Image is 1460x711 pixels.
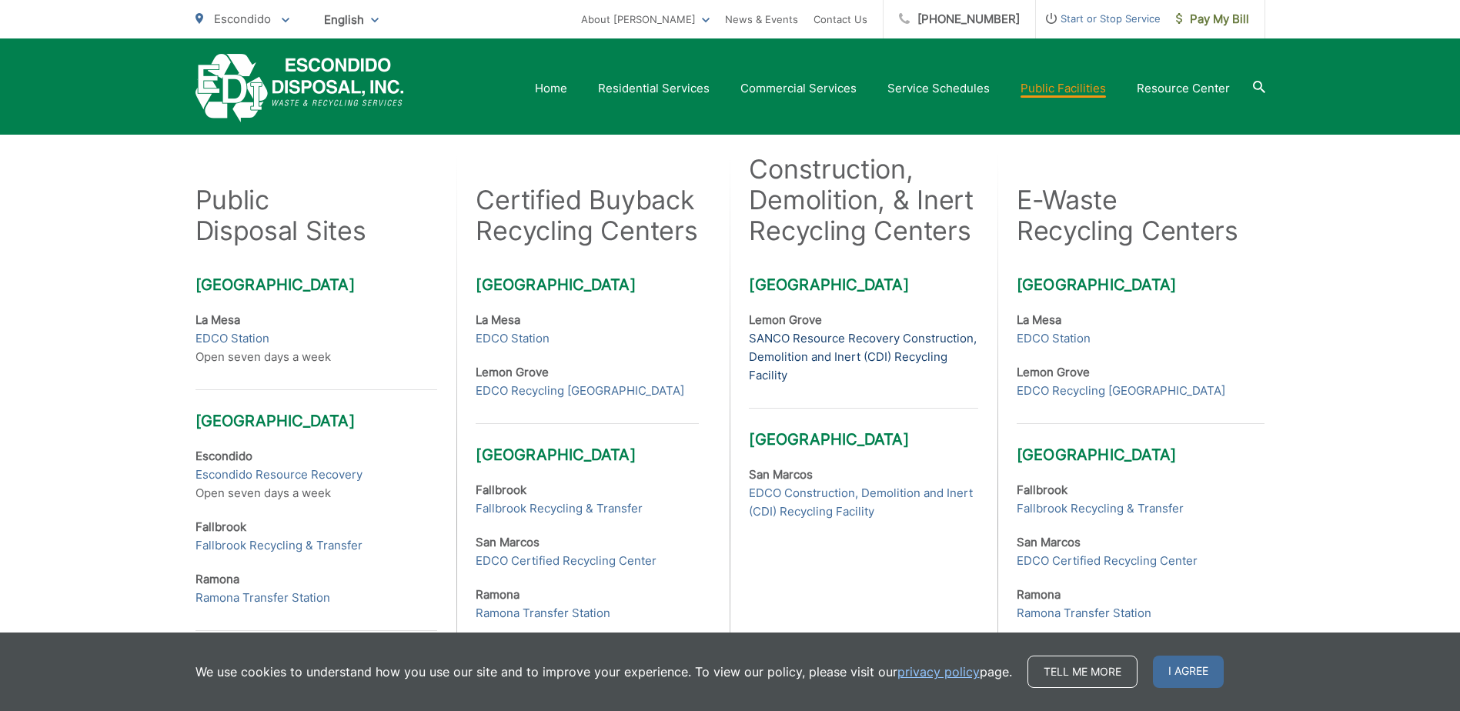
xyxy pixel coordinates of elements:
[1017,382,1225,400] a: EDCO Recycling [GEOGRAPHIC_DATA]
[476,535,540,549] strong: San Marcos
[1137,79,1230,98] a: Resource Center
[195,447,438,502] p: Open seven days a week
[749,467,813,482] strong: San Marcos
[598,79,710,98] a: Residential Services
[214,12,271,26] span: Escondido
[814,10,867,28] a: Contact Us
[195,663,1012,681] p: We use cookies to understand how you use our site and to improve your experience. To view our pol...
[476,329,550,348] a: EDCO Station
[1017,552,1198,570] a: EDCO Certified Recycling Center
[1017,499,1184,518] a: Fallbrook Recycling & Transfer
[195,449,252,463] strong: Escondido
[725,10,798,28] a: News & Events
[476,275,699,294] h3: [GEOGRAPHIC_DATA]
[195,389,438,430] h3: [GEOGRAPHIC_DATA]
[195,54,404,122] a: EDCD logo. Return to the homepage.
[476,552,656,570] a: EDCO Certified Recycling Center
[1017,275,1265,294] h3: [GEOGRAPHIC_DATA]
[749,408,977,449] h3: [GEOGRAPHIC_DATA]
[1176,10,1249,28] span: Pay My Bill
[195,466,362,484] a: Escondido Resource Recovery
[476,587,520,602] strong: Ramona
[195,519,246,534] strong: Fallbrook
[1017,365,1090,379] strong: Lemon Grove
[195,311,438,366] p: Open seven days a week
[312,6,390,33] span: English
[476,185,699,246] h2: Certified Buyback Recycling Centers
[476,604,610,623] a: Ramona Transfer Station
[749,484,977,521] a: EDCO Construction, Demolition and Inert (CDI) Recycling Facility
[1017,312,1061,327] strong: La Mesa
[195,329,269,348] a: EDCO Station
[476,423,699,464] h3: [GEOGRAPHIC_DATA]
[740,79,857,98] a: Commercial Services
[195,536,362,555] a: Fallbrook Recycling & Transfer
[1017,604,1151,623] a: Ramona Transfer Station
[1017,423,1265,464] h3: [GEOGRAPHIC_DATA]
[535,79,567,98] a: Home
[195,275,438,294] h3: [GEOGRAPHIC_DATA]
[195,312,240,327] strong: La Mesa
[1017,535,1081,549] strong: San Marcos
[1017,329,1091,348] a: EDCO Station
[1027,656,1138,688] a: Tell me more
[476,382,684,400] a: EDCO Recycling [GEOGRAPHIC_DATA]
[195,589,330,607] a: Ramona Transfer Station
[1017,185,1238,246] h2: E-Waste Recycling Centers
[476,365,549,379] strong: Lemon Grove
[1153,656,1224,688] span: I agree
[749,329,977,385] a: SANCO Resource Recovery Construction, Demolition and Inert (CDI) Recycling Facility
[749,275,977,294] h3: [GEOGRAPHIC_DATA]
[1017,587,1061,602] strong: Ramona
[749,154,977,246] h2: Construction, Demolition, & Inert Recycling Centers
[897,663,980,681] a: privacy policy
[476,499,643,518] a: Fallbrook Recycling & Transfer
[476,312,520,327] strong: La Mesa
[195,630,438,689] h3: [GEOGRAPHIC_DATA] / [GEOGRAPHIC_DATA]
[887,79,990,98] a: Service Schedules
[581,10,710,28] a: About [PERSON_NAME]
[1021,79,1106,98] a: Public Facilities
[1017,482,1067,497] strong: Fallbrook
[476,482,526,497] strong: Fallbrook
[195,185,366,246] h2: Public Disposal Sites
[749,312,822,327] strong: Lemon Grove
[195,572,239,586] strong: Ramona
